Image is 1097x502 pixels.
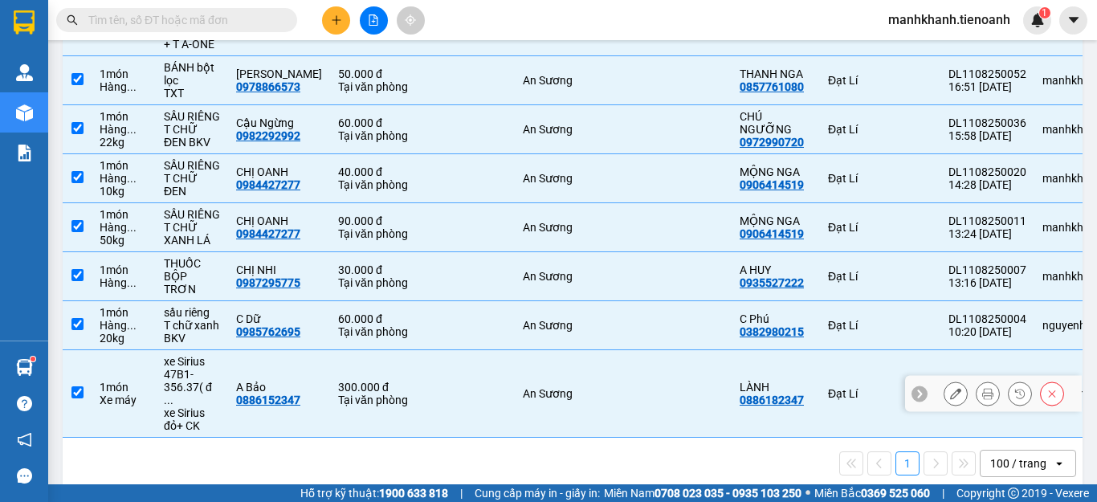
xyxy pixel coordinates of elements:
[655,487,801,500] strong: 0708 023 035 - 0935 103 250
[16,64,33,81] img: warehouse-icon
[236,276,300,289] div: 0987295775
[828,387,932,400] div: Đạt Lí
[100,306,148,319] div: 1 món
[740,227,804,240] div: 0906414519
[828,221,932,234] div: Đạt Lí
[338,80,410,93] div: Tại văn phòng
[861,487,930,500] strong: 0369 525 060
[164,270,220,296] div: BỘP TRƠN
[740,165,812,178] div: MỘNG NGA
[236,312,322,325] div: C Dữ
[236,325,300,338] div: 0985762695
[100,123,148,136] div: Hàng thông thường
[100,172,148,185] div: Hàng thông thường
[100,67,148,80] div: 1 món
[740,110,812,136] div: CHÚ NGƯỠNG
[164,172,220,198] div: T CHỮ ĐEN
[100,136,148,149] div: 22 kg
[604,484,801,502] span: Miền Nam
[338,227,410,240] div: Tại văn phòng
[1059,6,1087,35] button: caret-down
[523,221,627,234] div: An Sương
[740,394,804,406] div: 0886182347
[16,104,33,121] img: warehouse-icon
[338,67,410,80] div: 50.000 đ
[236,381,322,394] div: A Bảo
[331,14,342,26] span: plus
[236,263,322,276] div: CHỊ NHI
[475,484,600,502] span: Cung cấp máy in - giấy in:
[100,208,148,221] div: 1 món
[1066,13,1081,27] span: caret-down
[164,257,220,270] div: THUỐC
[948,129,1026,142] div: 15:58 [DATE]
[16,145,33,161] img: solution-icon
[127,123,137,136] span: ...
[100,185,148,198] div: 10 kg
[948,165,1026,178] div: DL1108250020
[405,14,416,26] span: aim
[164,159,220,172] div: SẦU RIÊNG
[523,172,627,185] div: An Sương
[236,116,322,129] div: Cậu Ngừng
[236,178,300,191] div: 0984427277
[100,381,148,394] div: 1 món
[338,394,410,406] div: Tại văn phòng
[1053,457,1066,470] svg: open
[338,381,410,394] div: 300.000 đ
[31,357,35,361] sup: 1
[814,484,930,502] span: Miền Bắc
[164,87,220,100] div: TXT
[740,312,812,325] div: C Phú
[1030,13,1045,27] img: icon-new-feature
[236,80,300,93] div: 0978866573
[942,484,944,502] span: |
[164,355,220,406] div: xe Sirius 47B1-356.37( đã tư vấn chính sách)
[948,276,1026,289] div: 13:16 [DATE]
[828,270,932,283] div: Đạt Lí
[948,116,1026,129] div: DL1108250036
[164,110,220,123] div: SẦU RIÊNG
[322,6,350,35] button: plus
[338,178,410,191] div: Tại văn phòng
[1042,7,1047,18] span: 1
[338,129,410,142] div: Tại văn phòng
[948,214,1026,227] div: DL1108250011
[948,227,1026,240] div: 13:24 [DATE]
[300,484,448,502] span: Hỗ trợ kỹ thuật:
[740,263,812,276] div: A HUY
[360,6,388,35] button: file-add
[740,381,812,394] div: LÀNH
[338,325,410,338] div: Tại văn phòng
[127,172,137,185] span: ...
[990,455,1046,471] div: 100 / trang
[828,123,932,136] div: Đạt Lí
[17,468,32,484] span: message
[100,110,148,123] div: 1 món
[236,165,322,178] div: CHỊ OANH
[523,387,627,400] div: An Sương
[100,394,148,406] div: Xe máy
[523,123,627,136] div: An Sương
[368,14,379,26] span: file-add
[164,394,173,406] span: ...
[338,214,410,227] div: 90.000 đ
[740,214,812,227] div: MỘNG NGA
[740,276,804,289] div: 0935527222
[164,319,220,345] div: T chữ xanh BKV
[338,312,410,325] div: 60.000 đ
[944,382,968,406] div: Sửa đơn hàng
[948,67,1026,80] div: DL1108250052
[740,178,804,191] div: 0906414519
[164,208,220,221] div: SẦU RIÊNG
[338,116,410,129] div: 60.000 đ
[164,306,220,319] div: sầu riêng
[828,319,932,332] div: Đạt Lí
[127,221,137,234] span: ...
[805,490,810,496] span: ⚪️
[523,270,627,283] div: An Sương
[164,406,220,432] div: xe Sirius đỏ+ CK
[236,394,300,406] div: 0886152347
[740,80,804,93] div: 0857761080
[17,396,32,411] span: question-circle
